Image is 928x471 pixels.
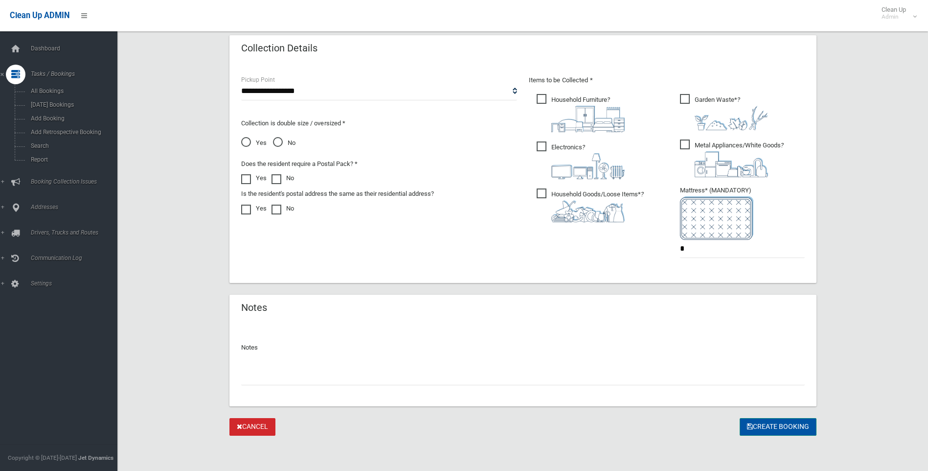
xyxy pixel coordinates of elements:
i: ? [695,141,784,177]
label: Yes [241,203,267,214]
span: Household Goods/Loose Items* [537,188,644,222]
span: Report [28,156,116,163]
header: Collection Details [229,39,329,58]
button: Create Booking [740,418,816,436]
i: ? [551,190,644,222]
i: ? [551,96,625,132]
span: Copyright © [DATE]-[DATE] [8,454,77,461]
span: Electronics [537,141,625,179]
i: ? [695,96,768,130]
span: Settings [28,280,125,287]
a: Cancel [229,418,275,436]
span: Search [28,142,116,149]
span: All Bookings [28,88,116,94]
span: Clean Up ADMIN [10,11,69,20]
label: No [272,172,294,184]
img: 36c1b0289cb1767239cdd3de9e694f19.png [695,151,768,177]
label: Is the resident's postal address the same as their residential address? [241,188,434,200]
label: Yes [241,172,267,184]
span: Clean Up [877,6,916,21]
img: 4fd8a5c772b2c999c83690221e5242e0.png [695,106,768,130]
span: Booking Collection Issues [28,178,125,185]
i: ? [551,143,625,179]
img: b13cc3517677393f34c0a387616ef184.png [551,200,625,222]
span: Add Booking [28,115,116,122]
span: [DATE] Bookings [28,101,116,108]
span: Garden Waste* [680,94,768,130]
header: Notes [229,298,279,317]
span: Dashboard [28,45,125,52]
strong: Jet Dynamics [78,454,113,461]
label: Does the resident require a Postal Pack? * [241,158,358,170]
span: Drivers, Trucks and Routes [28,229,125,236]
small: Admin [882,13,906,21]
span: Yes [241,137,267,149]
span: Metal Appliances/White Goods [680,140,784,177]
label: No [272,203,294,214]
span: Tasks / Bookings [28,71,125,77]
span: Addresses [28,204,125,211]
p: Items to be Collected * [529,74,805,86]
span: Mattress* (MANDATORY) [680,187,805,240]
span: Communication Log [28,255,125,261]
span: No [273,137,295,149]
img: aa9efdbe659d29b613fca23ba79d85cb.png [551,106,625,132]
img: 394712a680b73dbc3d2a6a3a7ffe5a07.png [551,153,625,179]
span: Household Furniture [537,94,625,132]
p: Collection is double size / oversized * [241,118,517,129]
p: Notes [241,342,805,353]
span: Add Retrospective Booking [28,129,116,136]
img: e7408bece873d2c1783593a074e5cb2f.png [680,196,753,240]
